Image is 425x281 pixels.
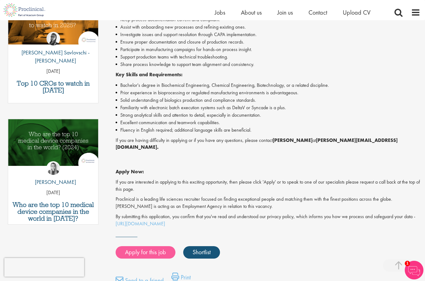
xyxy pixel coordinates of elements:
[116,71,183,78] strong: Key Skills and Requirements:
[116,168,144,175] strong: Apply Now:
[8,189,98,196] p: [DATE]
[183,246,220,259] a: Shortlist
[116,89,420,96] li: Prior experience in bioprocessing or regulated manufacturing environments is advantageous.
[116,111,420,119] li: Strong analytical skills and attention to detail, especially in documentation.
[116,31,420,38] li: Investigate issues and support resolution through CAPA implementation.
[405,261,423,279] img: Chatbot
[116,137,420,151] p: If you are having difficulty in applying or if you have any questions, please contact at
[116,196,420,210] p: Proclinical is a leading life sciences recruiter focused on finding exceptional people and matchi...
[116,23,420,31] li: Assist with onboarding new processes and refining existing ones.
[46,32,60,45] img: Theodora Savlovschi - Wicks
[116,38,420,46] li: Ensure proper documentation and closure of production records.
[11,201,95,222] a: Who are the top 10 medical device companies in the world in [DATE]?
[116,61,420,68] li: Share process knowledge to support team alignment and consistency.
[8,119,98,166] img: Top 10 Medical Device Companies 2024
[116,179,420,193] p: If you are interested in applying to this exciting opportunity, then please click 'Apply' or to s...
[116,104,420,111] li: Familiarity with electronic batch execution systems such as DeltaV or Syncade is a plus.
[116,53,420,61] li: Support production teams with technical troubleshooting.
[4,258,84,277] iframe: reCAPTCHA
[8,68,98,75] p: [DATE]
[116,213,420,227] p: By submitting this application, you confirm that you've read and understood our privacy policy, w...
[116,119,420,126] li: Excellent communication and teamwork capabilities.
[241,8,262,16] a: About us
[308,8,327,16] a: Contact
[116,137,398,151] strong: [PERSON_NAME][EMAIL_ADDRESS][DOMAIN_NAME].
[116,126,420,134] li: Fluency in English required; additional language skills are beneficial.
[116,82,420,89] li: Bachelor's degree in Biochemical Engineering, Chemical Engineering, Biotechnology, or a related d...
[8,49,98,64] p: [PERSON_NAME] Savlovschi - [PERSON_NAME]
[30,178,76,186] p: [PERSON_NAME]
[30,161,76,189] a: Hannah Burke [PERSON_NAME]
[277,8,293,16] a: Join us
[8,119,98,174] a: Link to a post
[11,80,95,94] a: Top 10 CROs to watch in [DATE]
[405,261,410,266] span: 1
[116,220,165,227] a: [URL][DOMAIN_NAME]
[273,137,313,143] strong: [PERSON_NAME]
[215,8,225,16] a: Jobs
[116,96,420,104] li: Solid understanding of biologics production and compliance standards.
[46,161,60,175] img: Hannah Burke
[116,46,420,53] li: Participate in manufacturing campaigns for hands-on process insight.
[8,32,98,68] a: Theodora Savlovschi - Wicks [PERSON_NAME] Savlovschi - [PERSON_NAME]
[343,8,370,16] a: Upload CV
[116,246,175,259] a: Apply for this job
